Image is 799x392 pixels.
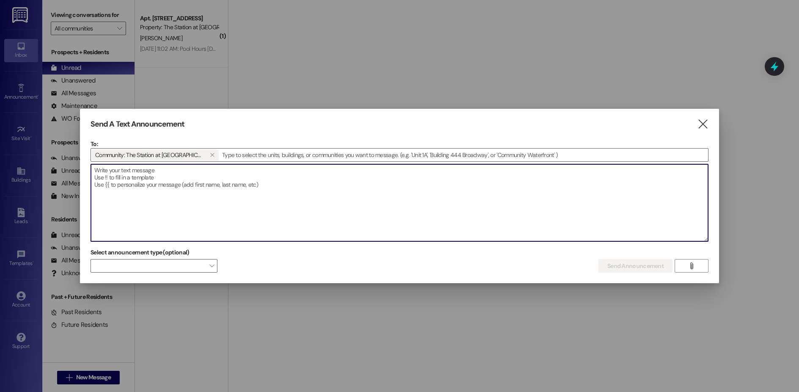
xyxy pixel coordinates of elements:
h3: Send A Text Announcement [91,119,184,129]
i:  [210,152,214,158]
span: Community: The Station at Willow Grove [95,149,203,160]
i:  [688,262,695,269]
span: Send Announcement [607,262,664,271]
p: To: [91,140,708,148]
button: Community: The Station at Willow Grove [206,149,219,160]
label: Select announcement type (optional) [91,246,189,259]
i:  [697,120,708,129]
button: Send Announcement [599,259,673,273]
input: Type to select the units, buildings, or communities you want to message. (e.g. 'Unit 1A', 'Buildi... [220,149,708,161]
